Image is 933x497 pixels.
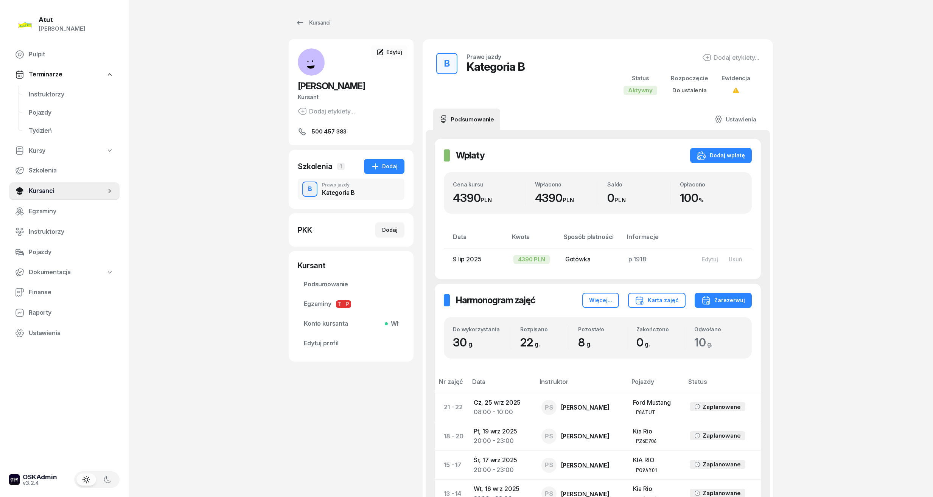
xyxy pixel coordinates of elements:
[614,196,626,203] small: PLN
[723,253,748,266] button: Usuń
[633,398,678,408] div: Ford Mustang
[703,460,740,469] div: Zaplanowane
[453,181,526,188] div: Cena kursu
[633,427,678,436] div: Kia Rio
[468,377,535,393] th: Data
[480,196,492,203] small: PLN
[436,53,457,74] button: B
[586,340,592,348] small: g.
[9,182,120,200] a: Kursanci
[520,335,543,349] span: 22
[9,142,120,160] a: Kursy
[701,296,745,305] div: Zarezerwuj
[545,462,553,468] span: PS
[29,328,114,338] span: Ustawienia
[622,232,690,248] th: Informacje
[298,275,404,294] a: Podsumowanie
[578,335,596,349] span: 8
[9,474,20,485] img: logo-xs-dark@2x.png
[382,225,398,235] div: Dodaj
[298,81,365,92] span: [PERSON_NAME]
[298,127,404,136] a: 500 457 383
[29,70,62,79] span: Terminarze
[708,109,762,130] a: Ustawienia
[386,49,402,55] span: Edytuj
[607,181,670,188] div: Saldo
[9,66,120,83] a: Terminarze
[474,407,529,417] div: 08:00 - 10:00
[453,335,477,349] span: 30
[298,179,404,200] button: BPrawo jazdyKategoria B
[304,339,398,348] span: Edytuj profil
[694,326,743,332] div: Odwołano
[29,247,114,257] span: Pojazdy
[468,422,535,450] td: Pt, 19 wrz 2025
[680,191,743,205] div: 100
[697,151,745,160] div: Dodaj wpłatę
[337,163,345,170] span: 1
[671,73,708,83] div: Rozpoczęcie
[304,299,398,309] span: Egzaminy
[535,340,540,348] small: g.
[563,196,574,203] small: PLN
[633,455,678,465] div: KIA RIO
[535,377,627,393] th: Instruktor
[627,377,684,393] th: Pojazdy
[29,126,114,136] span: Tydzień
[636,335,654,349] span: 0
[29,207,114,216] span: Egzaminy
[29,146,45,156] span: Kursy
[545,433,553,440] span: PS
[645,340,650,348] small: g.
[29,227,114,237] span: Instruktorzy
[702,53,759,62] button: Dodaj etykiety...
[535,181,598,188] div: Wpłacono
[684,377,761,393] th: Status
[29,186,106,196] span: Kursanci
[298,161,333,172] div: Szkolenia
[9,304,120,322] a: Raporty
[589,296,612,305] div: Więcej...
[29,267,71,277] span: Dokumentacja
[607,191,670,205] div: 0
[298,334,404,353] a: Edytuj profil
[305,183,315,196] div: B
[703,431,740,441] div: Zaplanowane
[364,159,404,174] button: Dodaj
[39,17,85,23] div: Atut
[9,264,120,281] a: Dokumentacja
[468,393,535,422] td: Cz, 25 wrz 2025
[456,149,485,162] h2: Wpłaty
[298,107,355,116] button: Dodaj etykiety...
[304,319,398,329] span: Konto kursanta
[23,104,120,122] a: Pojazdy
[680,181,743,188] div: Opłacono
[9,45,120,64] a: Pulpit
[707,340,712,348] small: g.
[582,293,619,308] button: Więcej...
[23,122,120,140] a: Tydzień
[578,326,627,332] div: Pozostało
[29,90,114,99] span: Instruktorzy
[559,232,623,248] th: Sposób płatności
[633,484,678,494] div: Kia Rio
[435,393,468,422] td: 21 - 22
[513,255,550,264] div: 4390 PLN
[23,474,57,480] div: OSKAdmin
[344,300,351,308] span: P
[507,232,559,248] th: Kwota
[561,462,610,468] div: [PERSON_NAME]
[624,86,657,95] div: Aktywny
[435,450,468,479] td: 15 - 17
[703,402,740,412] div: Zaplanowane
[322,189,355,196] div: Kategoria B
[298,225,312,235] div: PKK
[565,255,617,264] div: Gotówka
[466,54,501,60] div: Prawo jazdy
[729,256,742,262] div: Usuń
[9,162,120,180] a: Szkolenia
[9,324,120,342] a: Ustawienia
[545,491,553,497] span: PS
[29,287,114,297] span: Finanse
